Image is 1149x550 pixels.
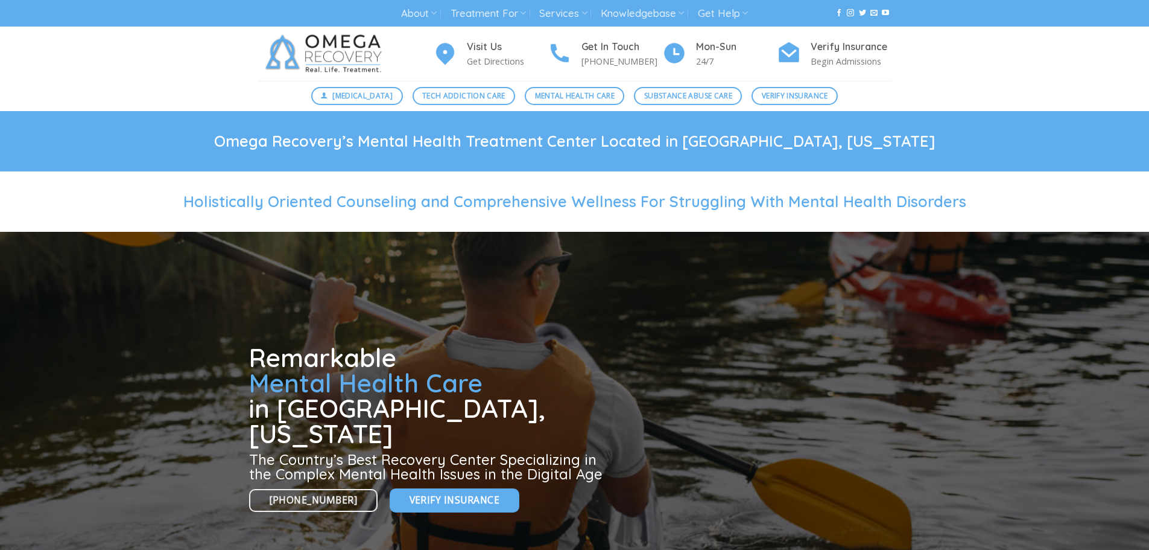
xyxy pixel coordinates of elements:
[581,39,662,55] h4: Get In Touch
[644,90,732,101] span: Substance Abuse Care
[634,87,742,105] a: Substance Abuse Care
[451,2,526,25] a: Treatment For
[467,54,548,68] p: Get Directions
[811,54,891,68] p: Begin Admissions
[525,87,624,105] a: Mental Health Care
[467,39,548,55] h4: Visit Us
[183,192,966,211] span: Holistically Oriented Counseling and Comprehensive Wellness For Struggling With Mental Health Dis...
[413,87,516,105] a: Tech Addiction Care
[422,90,505,101] span: Tech Addiction Care
[410,493,499,508] span: Verify Insurance
[249,345,607,447] h1: Remarkable in [GEOGRAPHIC_DATA], [US_STATE]
[870,9,878,18] a: Send us an email
[249,452,607,481] h3: The Country’s Best Recovery Center Specializing in the Complex Mental Health Issues in the Digita...
[882,9,889,18] a: Follow on YouTube
[539,2,587,25] a: Services
[311,87,403,105] a: [MEDICAL_DATA]
[696,39,777,55] h4: Mon-Sun
[777,39,891,69] a: Verify Insurance Begin Admissions
[581,54,662,68] p: [PHONE_NUMBER]
[859,9,866,18] a: Follow on Twitter
[601,2,684,25] a: Knowledgebase
[835,9,843,18] a: Follow on Facebook
[696,54,777,68] p: 24/7
[811,39,891,55] h4: Verify Insurance
[762,90,828,101] span: Verify Insurance
[548,39,662,69] a: Get In Touch [PHONE_NUMBER]
[390,488,519,512] a: Verify Insurance
[332,90,393,101] span: [MEDICAL_DATA]
[249,489,378,513] a: [PHONE_NUMBER]
[433,39,548,69] a: Visit Us Get Directions
[270,493,358,508] span: [PHONE_NUMBER]
[258,27,394,81] img: Omega Recovery
[401,2,437,25] a: About
[535,90,615,101] span: Mental Health Care
[249,367,483,399] span: Mental Health Care
[698,2,748,25] a: Get Help
[752,87,838,105] a: Verify Insurance
[847,9,854,18] a: Follow on Instagram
